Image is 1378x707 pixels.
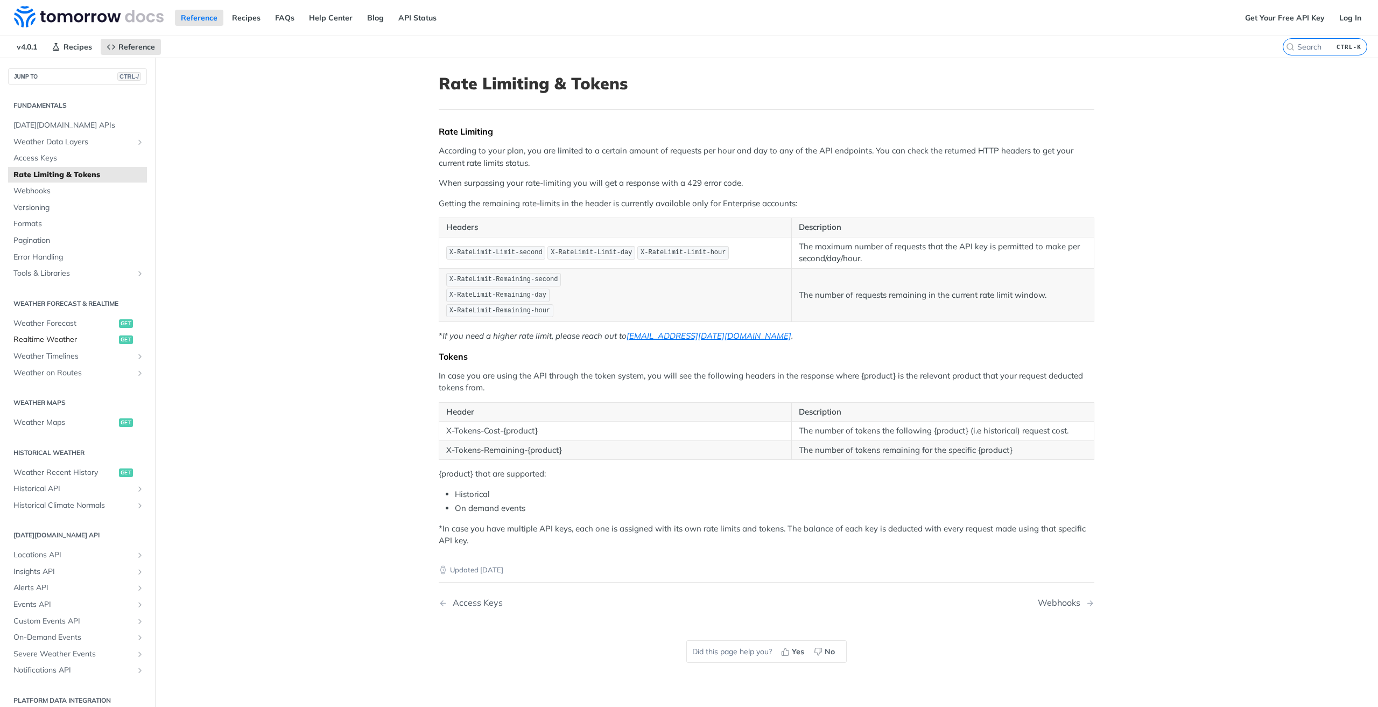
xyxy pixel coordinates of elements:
[136,568,144,576] button: Show subpages for Insights API
[175,10,223,26] a: Reference
[799,221,1087,234] p: Description
[449,307,550,314] span: X-RateLimit-Remaining-hour
[641,249,726,256] span: X-RateLimit-Limit-hour
[1038,598,1086,608] div: Webhooks
[8,134,147,150] a: Weather Data LayersShow subpages for Weather Data Layers
[13,599,133,610] span: Events API
[361,10,390,26] a: Blog
[8,332,147,348] a: Realtime Weatherget
[136,666,144,675] button: Show subpages for Notifications API
[13,632,133,643] span: On-Demand Events
[119,468,133,477] span: get
[136,501,144,510] button: Show subpages for Historical Climate Normals
[13,202,144,213] span: Versioning
[13,368,133,379] span: Weather on Routes
[792,422,1094,441] td: The number of tokens the following {product} (i.e historical) request cost.
[13,170,144,180] span: Rate Limiting & Tokens
[136,352,144,361] button: Show subpages for Weather Timelines
[439,422,792,441] td: X-Tokens-Cost-{product}
[13,566,133,577] span: Insights API
[8,415,147,431] a: Weather Mapsget
[1334,41,1364,52] kbd: CTRL-K
[439,126,1094,137] div: Rate Limiting
[627,331,791,341] a: [EMAIL_ADDRESS][DATE][DOMAIN_NAME]
[439,351,1094,362] div: Tokens
[13,120,144,131] span: [DATE][DOMAIN_NAME] APIs
[13,500,133,511] span: Historical Climate Normals
[799,289,1087,302] p: The number of requests remaining in the current rate limit window.
[136,551,144,559] button: Show subpages for Locations API
[8,547,147,563] a: Locations APIShow subpages for Locations API
[8,448,147,458] h2: Historical Weather
[8,498,147,514] a: Historical Climate NormalsShow subpages for Historical Climate Normals
[439,598,720,608] a: Previous Page: Access Keys
[136,617,144,626] button: Show subpages for Custom Events API
[303,10,358,26] a: Help Center
[136,584,144,592] button: Show subpages for Alerts API
[46,39,98,55] a: Recipes
[439,402,792,422] th: Header
[13,252,144,263] span: Error Handling
[8,249,147,265] a: Error Handling
[8,398,147,408] h2: Weather Maps
[8,465,147,481] a: Weather Recent Historyget
[8,216,147,232] a: Formats
[455,502,1094,515] li: On demand events
[13,665,133,676] span: Notifications API
[8,564,147,580] a: Insights APIShow subpages for Insights API
[13,417,116,428] span: Weather Maps
[449,276,558,283] span: X-RateLimit-Remaining-second
[439,440,792,460] td: X-Tokens-Remaining-{product}
[136,600,144,609] button: Show subpages for Events API
[136,650,144,659] button: Show subpages for Severe Weather Events
[8,265,147,282] a: Tools & LibrariesShow subpages for Tools & Libraries
[13,583,133,593] span: Alerts API
[792,402,1094,422] th: Description
[439,145,1094,169] p: According to your plan, you are limited to a certain amount of requests per hour and day to any o...
[13,484,133,494] span: Historical API
[226,10,266,26] a: Recipes
[8,629,147,646] a: On-Demand EventsShow subpages for On-Demand Events
[8,299,147,309] h2: Weather Forecast & realtime
[8,233,147,249] a: Pagination
[439,198,1094,210] p: Getting the remaining rate-limits in the header is currently available only for Enterprise accounts:
[13,235,144,246] span: Pagination
[11,39,43,55] span: v4.0.1
[439,565,1094,576] p: Updated [DATE]
[119,319,133,328] span: get
[8,101,147,110] h2: Fundamentals
[13,268,133,279] span: Tools & Libraries
[136,269,144,278] button: Show subpages for Tools & Libraries
[1239,10,1331,26] a: Get Your Free API Key
[8,646,147,662] a: Severe Weather EventsShow subpages for Severe Weather Events
[551,249,632,256] span: X-RateLimit-Limit-day
[810,643,841,660] button: No
[269,10,300,26] a: FAQs
[64,42,92,52] span: Recipes
[13,318,116,329] span: Weather Forecast
[1286,43,1295,51] svg: Search
[8,200,147,216] a: Versioning
[136,485,144,493] button: Show subpages for Historical API
[455,488,1094,501] li: Historical
[8,348,147,365] a: Weather TimelinesShow subpages for Weather Timelines
[13,153,144,164] span: Access Keys
[136,633,144,642] button: Show subpages for On-Demand Events
[8,530,147,540] h2: [DATE][DOMAIN_NAME] API
[439,587,1094,619] nav: Pagination Controls
[8,580,147,596] a: Alerts APIShow subpages for Alerts API
[13,467,116,478] span: Weather Recent History
[13,649,133,660] span: Severe Weather Events
[1038,598,1094,608] a: Next Page: Webhooks
[117,72,141,81] span: CTRL-/
[136,369,144,377] button: Show subpages for Weather on Routes
[442,331,793,341] em: If you need a higher rate limit, please reach out to .
[1333,10,1367,26] a: Log In
[136,138,144,146] button: Show subpages for Weather Data Layers
[439,177,1094,190] p: When surpassing your rate-limiting you will get a response with a 429 error code.
[14,6,164,27] img: Tomorrow.io Weather API Docs
[119,335,133,344] span: get
[449,249,543,256] span: X-RateLimit-Limit-second
[119,418,133,427] span: get
[13,351,133,362] span: Weather Timelines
